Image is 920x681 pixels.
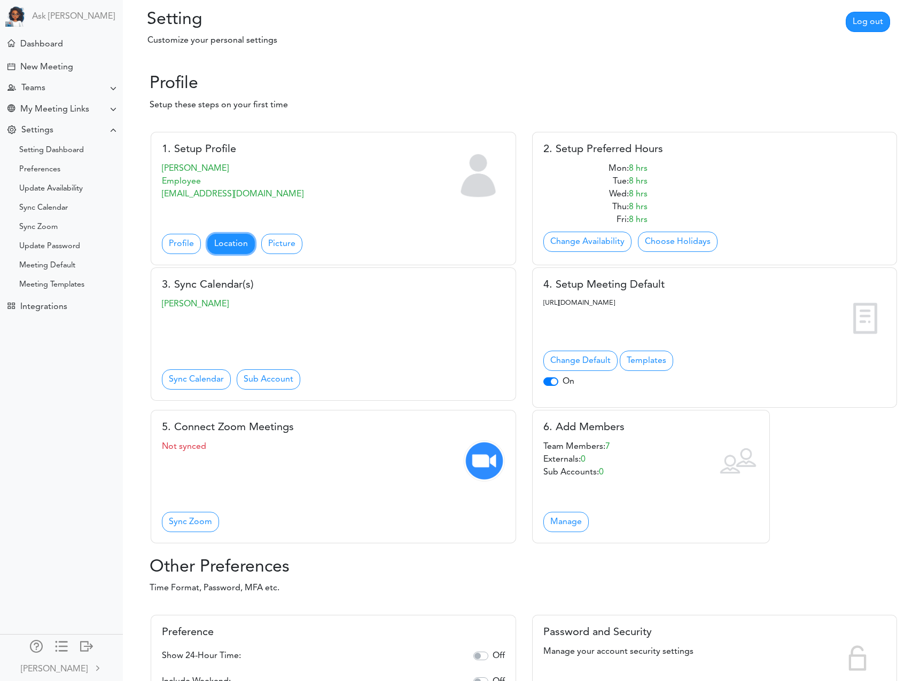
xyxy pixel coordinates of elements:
div: Mon: Tue: Wed: Thu: Fri: [543,162,629,226]
div: Sync Zoom [19,225,58,230]
a: [PERSON_NAME] [1,656,122,680]
a: Profile [162,234,201,254]
img: default.png [845,298,886,339]
div: Manage Members and Externals [30,640,43,651]
div: Profile [150,61,912,94]
img: Powered by TEAMCAL AI [5,5,27,27]
p: Manage your account security settings [543,645,886,658]
div: Update Password [19,244,80,249]
a: Sub Account [237,369,300,390]
a: Change side menu [55,640,68,655]
div: Show only icons [55,640,68,651]
h5: 3. Sync Calendar(s) [162,279,505,291]
a: Choose Holidays [638,232,718,252]
img: members.png [718,440,759,481]
div: Home [7,39,15,47]
h5: 5. Connect Zoom Meetings [162,421,505,434]
div: Meeting Templates [19,282,84,288]
h5: 4. Setup Meeting Default [543,279,886,291]
span: 7 [605,442,610,451]
span: 8 hrs [629,216,648,224]
div: Other Preferences [150,544,912,577]
h5: Password and Security [543,626,886,639]
div: Setting Dashboard [19,148,84,153]
div: Settings [21,125,53,136]
h5: 1. Setup Profile [162,143,505,156]
h5: 2. Setup Preferred Hours [543,143,886,156]
h2: Setting [131,10,380,30]
div: New Meeting [20,62,73,73]
h6: Show 24-Hour Time: [162,651,241,661]
a: Log out [846,12,890,32]
p: Customize your personal settings [131,34,689,47]
a: Change Availability [543,232,631,252]
span: 8 hrs [629,177,648,186]
a: Ask [PERSON_NAME] [32,12,115,22]
p: Time Format, Password, MFA etc. [150,582,912,595]
span: 0 [599,468,604,477]
div: Team Members: Externals: Sub Accounts: [543,440,633,481]
div: Meeting Default [19,263,75,268]
div: Log out [80,640,93,651]
p: Setup these steps on your first time [150,99,912,112]
label: On [563,375,574,388]
div: [PERSON_NAME] [21,663,88,676]
a: Sync Calendar [162,369,231,390]
p: Not synced [162,440,505,453]
a: Templates [620,351,673,371]
div: Creating Meeting [7,63,15,70]
div: Sync Calendar [19,205,68,211]
span: 8 hrs [629,190,648,199]
img: user-off.png [451,149,505,202]
div: Preferences [19,167,60,172]
span: 8 hrs [629,164,648,173]
div: Dashboard [20,39,63,50]
div: TEAMCAL AI Workflow Apps [7,302,15,310]
div: Change Settings [7,125,16,136]
div: Teams [21,83,45,93]
a: Sync Zoom [162,512,219,532]
p: [PERSON_NAME] [162,298,505,311]
img: zoom.png [464,440,505,481]
span: 8 hrs [629,203,648,211]
span: [PERSON_NAME] Employee [EMAIL_ADDRESS][DOMAIN_NAME] [162,164,303,199]
h5: 6. Add Members [543,421,759,434]
div: My Meeting Links [20,105,89,115]
label: Off [493,650,505,662]
h5: Preference [162,626,505,639]
div: Update Availability [19,186,83,192]
a: Location [207,234,255,254]
p: [URL][DOMAIN_NAME] [543,298,886,308]
div: Share Meeting Link [7,105,15,115]
a: Picture [261,234,302,254]
a: Manage [543,512,589,532]
a: Change Default [543,351,618,371]
div: Integrations [20,302,67,312]
span: 0 [581,455,586,464]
